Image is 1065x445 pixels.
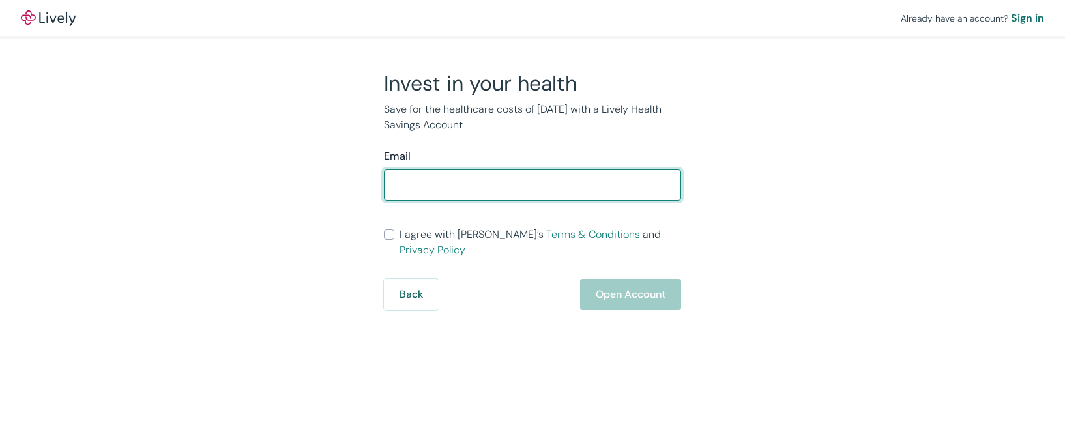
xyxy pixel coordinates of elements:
[21,10,76,26] img: Lively
[384,102,681,133] p: Save for the healthcare costs of [DATE] with a Lively Health Savings Account
[546,227,640,241] a: Terms & Conditions
[400,243,465,257] a: Privacy Policy
[384,149,411,164] label: Email
[384,279,439,310] button: Back
[400,227,681,258] span: I agree with [PERSON_NAME]’s and
[901,10,1044,26] div: Already have an account?
[384,70,681,96] h2: Invest in your health
[1011,10,1044,26] a: Sign in
[21,10,76,26] a: LivelyLively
